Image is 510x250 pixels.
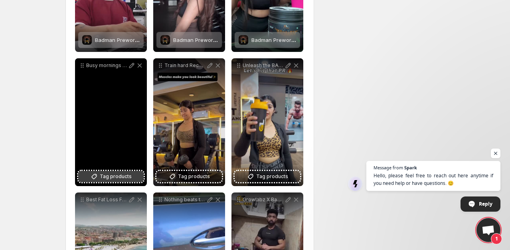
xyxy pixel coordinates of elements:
p: Best Fat Loss Formula Badman Cutz Is on the Way thefitfuelnutrition [86,196,128,203]
p: Busy mornings endless meetings zero time for breakfast story of every corporate life But thanks t... [86,62,128,69]
div: Busy mornings endless meetings zero time for breakfast story of every corporate life But thanks t... [75,58,147,186]
span: Tag products [100,173,132,181]
div: Open chat [476,218,500,242]
img: Badman Preworkout 50 Servings [239,35,248,45]
span: 1 [491,233,502,244]
span: Badman Preworkout 50 Servings [173,37,255,43]
p: Train hard Recover smarter Fuel your goals with ISO GROW by Grow Lab 26g high-quality protein Sup... [164,62,206,69]
button: Tag products [156,171,222,182]
span: Badman Preworkout 50 Servings [95,37,177,43]
span: Message from [374,165,403,170]
span: Tag products [256,173,288,181]
div: Unleash the BADMAN in you Scoop it Shake it Smash it Pre workout grow_labz _fitfuel_nutrition_Tag... [231,58,303,186]
span: Badman Preworkout 50 Servings [251,37,334,43]
p: Growlabz X Badman order online - Thegrowlabzcom For queires Contact - [PHONE_NUMBER] supplements ... [243,196,284,203]
span: Reply [479,197,492,211]
span: Tag products [178,173,210,181]
img: Badman Preworkout 50 Servings [160,35,170,45]
div: Train hard Recover smarter Fuel your goals with ISO GROW by Grow Lab 26g high-quality protein Sup... [153,58,225,186]
p: Unleash the BADMAN in you Scoop it Shake it Smash it Pre workout grow_labz _fitfuel_nutrition_ [243,62,284,69]
p: Nothing beats this combo agree checkout BADMAN pre workout grow_labz Badman Preworkout is The mos... [164,196,206,203]
button: Tag products [78,171,144,182]
span: Hello, please feel free to reach out here anytime if you need help or have questions. 😊 [374,172,493,187]
img: Badman Preworkout 50 Servings [82,35,92,45]
button: Tag products [235,171,300,182]
span: Spark [404,165,417,170]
